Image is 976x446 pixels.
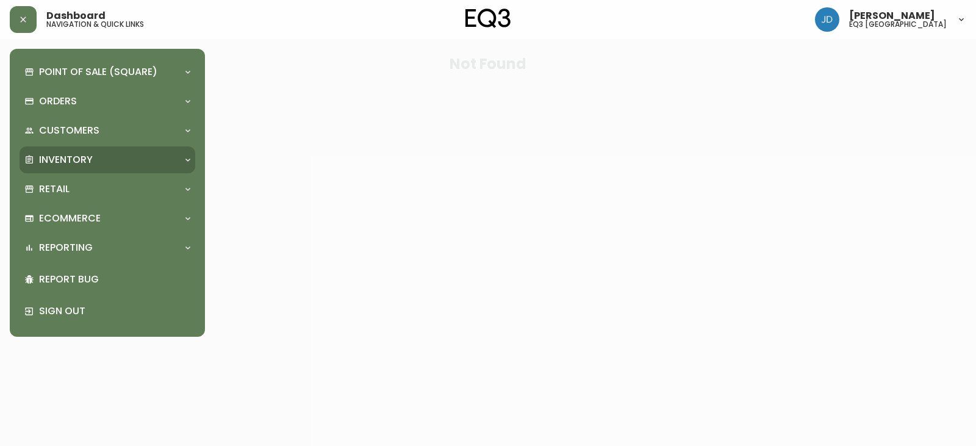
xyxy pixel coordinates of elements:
div: Orders [20,88,195,115]
p: Customers [39,124,99,137]
div: Reporting [20,234,195,261]
p: Ecommerce [39,212,101,225]
img: logo [465,9,511,28]
p: Retail [39,182,70,196]
span: [PERSON_NAME] [849,11,935,21]
p: Report Bug [39,273,190,286]
div: Point of Sale (Square) [20,59,195,85]
p: Reporting [39,241,93,254]
span: Dashboard [46,11,106,21]
h5: navigation & quick links [46,21,144,28]
p: Sign Out [39,304,190,318]
p: Orders [39,95,77,108]
p: Inventory [39,153,93,167]
div: Inventory [20,146,195,173]
div: Report Bug [20,264,195,295]
div: Customers [20,117,195,144]
div: Sign Out [20,295,195,327]
div: Retail [20,176,195,203]
h5: eq3 [GEOGRAPHIC_DATA] [849,21,947,28]
img: 7c567ac048721f22e158fd313f7f0981 [815,7,839,32]
p: Point of Sale (Square) [39,65,157,79]
div: Ecommerce [20,205,195,232]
